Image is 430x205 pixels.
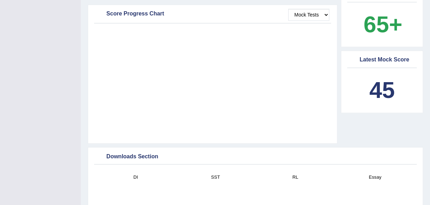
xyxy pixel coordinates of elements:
[179,173,252,181] h4: SST
[339,173,411,181] h4: Essay
[96,9,329,19] div: Score Progress Chart
[99,173,172,181] h4: DI
[349,55,415,65] div: Latest Mock Score
[96,151,415,162] div: Downloads Section
[259,173,332,181] h4: RL
[369,77,395,103] b: 45
[364,12,402,37] b: 65+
